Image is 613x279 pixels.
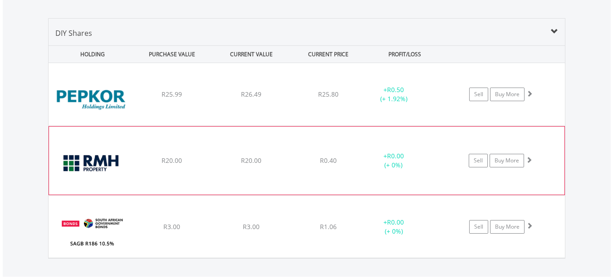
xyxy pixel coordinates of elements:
[490,88,525,101] a: Buy More
[163,222,180,231] span: R3.00
[49,46,132,63] div: HOLDING
[366,46,444,63] div: PROFIT/LOSS
[490,154,524,167] a: Buy More
[213,46,290,63] div: CURRENT VALUE
[359,152,427,170] div: + (+ 0%)
[241,90,261,98] span: R26.49
[292,46,364,63] div: CURRENT PRICE
[387,152,404,160] span: R0.00
[55,28,92,38] span: DIY Shares
[318,90,338,98] span: R25.80
[490,220,525,234] a: Buy More
[469,154,488,167] a: Sell
[54,138,132,192] img: EQU.ZA.RMH.png
[53,74,131,123] img: EQU.ZA.PPH.png
[133,46,211,63] div: PURCHASE VALUE
[469,220,488,234] a: Sell
[360,85,428,103] div: + (+ 1.92%)
[469,88,488,101] a: Sell
[241,156,261,165] span: R20.00
[320,222,337,231] span: R1.06
[162,90,182,98] span: R25.99
[243,222,260,231] span: R3.00
[162,156,182,165] span: R20.00
[320,156,337,165] span: R0.40
[360,218,428,236] div: + (+ 0%)
[53,207,131,255] img: EQU.ZA.R186.png
[387,85,404,94] span: R0.50
[387,218,404,226] span: R0.00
